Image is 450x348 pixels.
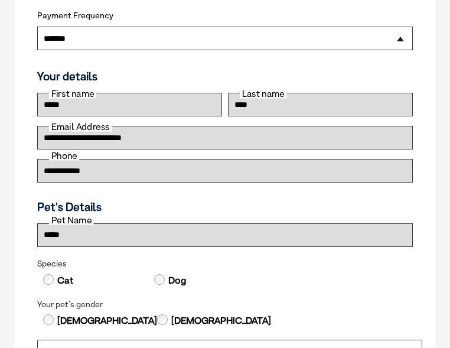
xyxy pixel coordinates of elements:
[37,70,413,83] h3: Your details
[37,300,413,310] legend: Your pet's gender
[32,200,418,214] h3: Pet's Details
[49,89,96,98] label: First name
[37,11,113,21] label: Payment Frequency
[240,89,286,98] label: Last name
[49,122,112,131] label: Email Address
[37,259,413,269] legend: Species
[49,151,79,160] label: Phone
